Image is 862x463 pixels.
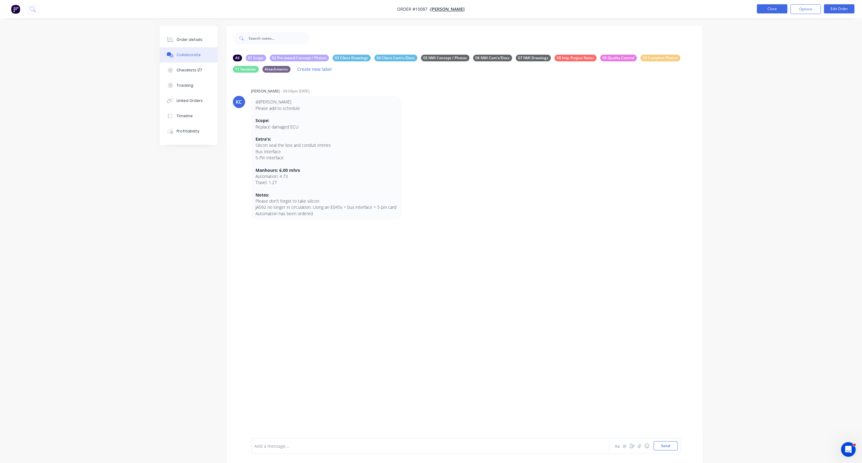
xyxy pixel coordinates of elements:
[256,124,397,130] p: Replace damaged ECU
[256,99,397,105] p: @[PERSON_NAME]
[256,179,397,186] p: Travel: 1.27
[160,93,218,108] button: Linked Orders
[281,89,310,94] div: - 09:59pm [DATE]
[177,52,201,58] div: Collaborate
[233,66,259,73] div: 11 Variation
[160,32,218,47] button: Order details
[791,4,821,14] button: Options
[177,128,199,134] div: Profitability
[256,173,397,179] p: Automation: 4.73
[246,55,266,61] div: 01 Scope
[600,55,637,61] div: 09 Quality Control
[643,442,651,450] button: ☺
[621,442,629,450] button: @
[641,55,681,61] div: 10 Complete Photos
[824,4,855,13] button: Edit Order
[256,211,397,217] p: Automation has been ordered
[177,113,193,119] div: Timeline
[256,142,397,148] p: Silicon seal the box and conduit entries
[160,108,218,124] button: Timeline
[249,32,309,44] input: Search notes...
[233,55,242,61] div: All
[236,98,242,106] div: KC
[555,55,597,61] div: 08 Imp. Project Notes
[256,204,397,210] p: JA592 no longer in circulation. Using an E045s + bus interface + 5-pin card
[256,192,270,198] strong: Notes:
[757,4,788,13] button: Close
[160,63,218,78] button: Checklists 1/7
[473,55,512,61] div: 06 NMI Com's/Docs
[256,136,271,142] strong: Extra's:
[841,442,856,457] iframe: Intercom live chat
[374,55,417,61] div: 04 Client Com's./Docs
[397,6,431,12] span: Order #10087 -
[256,105,397,111] p: Please add to schedule
[251,89,280,94] div: [PERSON_NAME]
[263,66,291,73] div: Attachments
[177,37,202,42] div: Order details
[333,55,371,61] div: 03 Client Drawings
[256,167,300,173] strong: Manhours: 6.00 mhrs
[177,98,203,103] div: Linked Orders
[270,55,329,61] div: 02 Pre-award Concept / Photos
[421,55,470,61] div: 05 NMI Concept / Photos
[160,78,218,93] button: Tracking
[614,442,621,450] button: Aa
[11,5,20,14] img: Factory
[177,83,193,88] div: Tracking
[256,155,397,161] p: 5-Pin Interface
[177,67,202,73] div: Checklists 1/7
[160,124,218,139] button: Profitability
[256,198,397,204] p: Please don't forget to take silicon
[294,65,335,73] button: Create new label
[256,118,270,123] strong: Scope:
[431,6,465,12] a: [PERSON_NAME]
[256,149,397,155] p: Bus interface
[654,441,678,450] button: Send
[160,47,218,63] button: Collaborate
[516,55,551,61] div: 07 NMI Drawings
